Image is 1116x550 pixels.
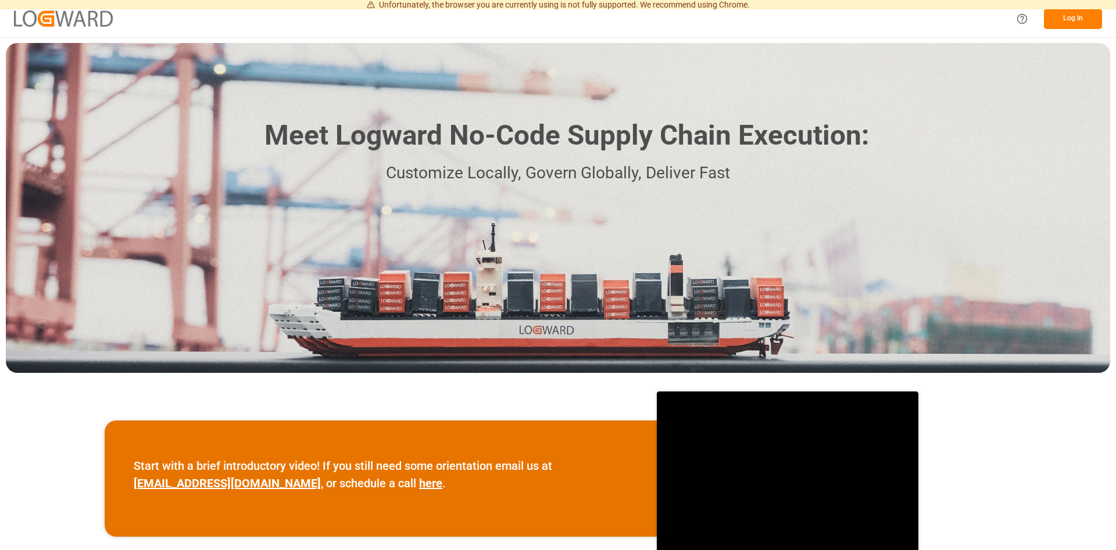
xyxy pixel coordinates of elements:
[1009,6,1035,32] button: Help Center
[134,457,628,492] p: Start with a brief introductory video! If you still need some orientation email us at , or schedu...
[264,115,869,156] h1: Meet Logward No-Code Supply Chain Execution:
[134,476,321,490] a: [EMAIL_ADDRESS][DOMAIN_NAME]
[1044,9,1102,29] button: Log In
[419,476,442,490] a: here
[247,160,869,186] p: Customize Locally, Govern Globally, Deliver Fast
[14,10,113,26] img: Logward_new_orange.png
